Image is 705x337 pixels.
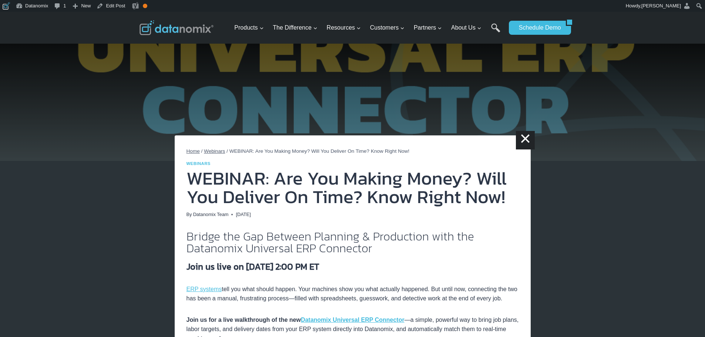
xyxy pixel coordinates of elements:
nav: Primary Navigation [231,16,505,40]
h1: WEBINAR: Are You Making Money? Will You Deliver On Time? Know Right Now! [187,169,519,206]
a: Datanomix Team [193,212,229,217]
a: Webinars [204,148,225,154]
p: tell you what should happen. Your machines show you what actually happened. But until now, connec... [187,284,519,303]
span: Customers [370,23,404,33]
a: Webinars [187,161,211,166]
h2: Bridge the Gap Between Planning & Production with the Datanomix Universal ERP Connector [187,230,519,254]
strong: Join us for a live walkthrough of the new [187,317,404,323]
span: [PERSON_NAME] [641,3,681,9]
a: Schedule Demo [509,21,566,35]
div: OK [143,4,147,8]
span: About Us [451,23,481,33]
span: Partners [414,23,442,33]
nav: Breadcrumbs [187,147,519,155]
img: Datanomix [140,20,214,35]
a: Home [187,148,200,154]
a: ERP systems [187,286,222,292]
span: By [187,211,192,218]
span: Products [234,23,263,33]
span: WEBINAR: Are You Making Money? Will You Deliver On Time? Know Right Now! [229,148,410,154]
time: [DATE] [236,211,251,218]
a: Datanomix Universal ERP Connector [301,317,404,323]
span: The Difference [273,23,318,33]
span: / [201,148,203,154]
strong: Join us live on [DATE] 2:00 PM ET [187,260,319,273]
a: × [516,131,534,149]
span: / [226,148,228,154]
span: Resources [327,23,361,33]
a: Search [491,23,500,40]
